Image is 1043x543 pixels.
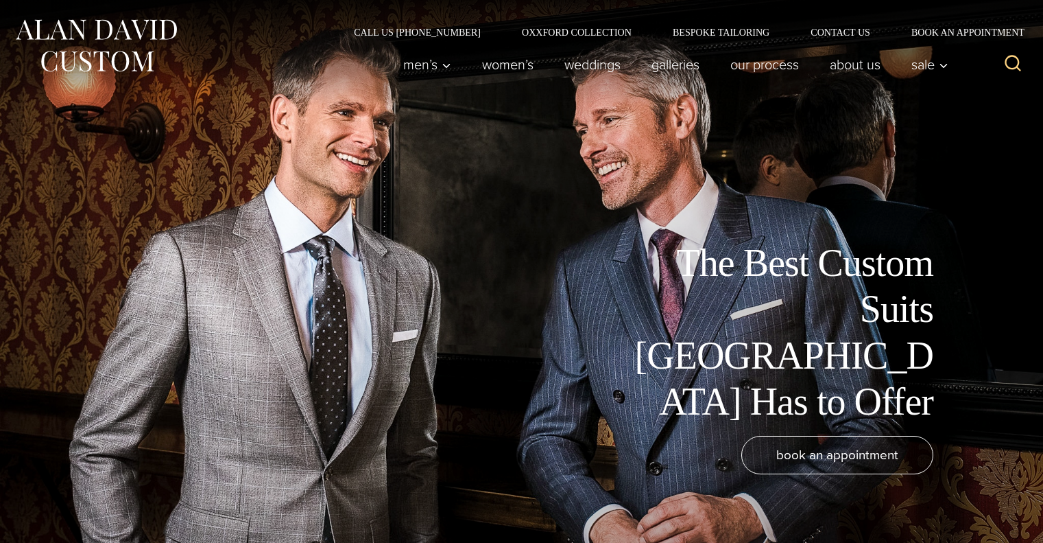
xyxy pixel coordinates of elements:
a: Call Us [PHONE_NUMBER] [333,27,501,37]
a: weddings [549,51,636,78]
img: Alan David Custom [14,15,178,76]
a: Oxxford Collection [501,27,652,37]
h1: The Best Custom Suits [GEOGRAPHIC_DATA] Has to Offer [625,240,933,425]
a: Bespoke Tailoring [652,27,790,37]
nav: Primary Navigation [388,51,956,78]
a: Women’s [467,51,549,78]
nav: Secondary Navigation [333,27,1029,37]
a: Our Process [715,51,815,78]
span: Sale [911,58,948,71]
span: Men’s [403,58,451,71]
a: Book an Appointment [891,27,1029,37]
a: book an appointment [741,436,933,474]
a: About Us [815,51,896,78]
a: Contact Us [790,27,891,37]
a: Galleries [636,51,715,78]
button: View Search Form [996,48,1029,81]
span: book an appointment [776,445,898,465]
